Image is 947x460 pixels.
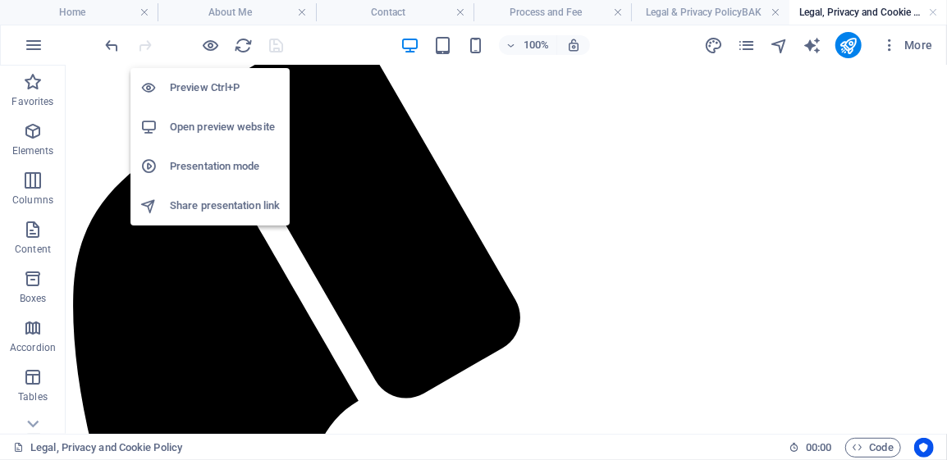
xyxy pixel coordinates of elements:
[803,35,822,55] button: text_generator
[234,35,254,55] button: reload
[881,37,933,53] span: More
[13,438,182,458] a: Click to cancel selection. Double-click to open Pages
[704,36,723,55] i: Design (Ctrl+Alt+Y)
[566,38,581,52] i: On resize automatically adjust zoom level to fit chosen device.
[103,36,122,55] i: Undo: Change text (Ctrl+Z)
[103,35,122,55] button: undo
[875,32,940,58] button: More
[737,36,756,55] i: Pages (Ctrl+Alt+S)
[704,35,724,55] button: design
[853,438,894,458] span: Code
[631,3,789,21] h4: Legal & Privacy PolicyBAK
[170,117,280,137] h6: Open preview website
[817,441,820,453] span: :
[789,3,947,21] h4: Legal, Privacy and Cookie Policy
[789,438,832,458] h6: Session time
[12,144,54,157] p: Elements
[11,95,53,108] p: Favorites
[803,36,821,55] i: AI Writer
[845,438,901,458] button: Code
[170,78,280,98] h6: Preview Ctrl+P
[839,36,858,55] i: Publish
[15,243,51,256] p: Content
[524,35,550,55] h6: 100%
[20,292,47,305] p: Boxes
[737,35,757,55] button: pages
[235,36,254,55] i: Reload page
[770,35,789,55] button: navigator
[10,341,56,354] p: Accordion
[158,3,315,21] h4: About Me
[170,157,280,176] h6: Presentation mode
[170,196,280,216] h6: Share presentation link
[12,194,53,207] p: Columns
[835,32,862,58] button: publish
[473,3,631,21] h4: Process and Fee
[499,35,557,55] button: 100%
[316,3,473,21] h4: Contact
[914,438,934,458] button: Usercentrics
[806,438,831,458] span: 00 00
[18,390,48,403] p: Tables
[770,36,789,55] i: Navigator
